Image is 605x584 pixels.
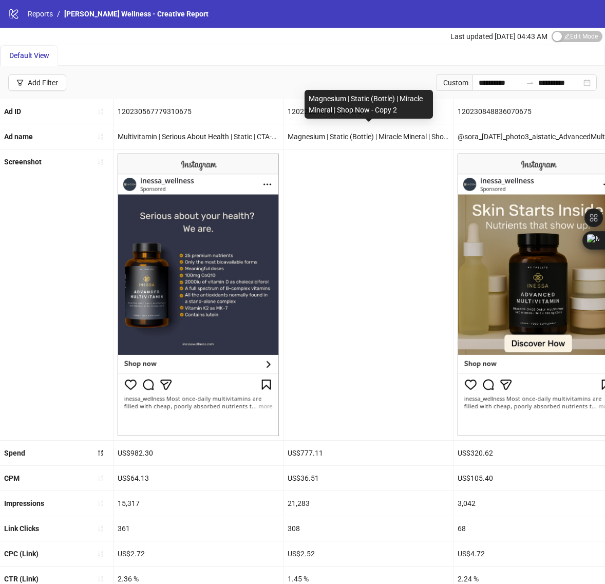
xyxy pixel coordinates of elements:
div: US$64.13 [114,466,283,491]
span: sort-ascending [97,575,104,582]
div: 120230567779310675 [114,99,283,124]
div: Multivitamin | Serious About Health | Static | CTA-Shop-Now | LP (Multivitamin) | OG - Copy [114,124,283,149]
span: [PERSON_NAME] Wellness - Creative Report [64,10,209,18]
b: Impressions [4,499,44,507]
span: sort-ascending [97,500,104,507]
div: US$982.30 [114,441,283,465]
div: US$2.72 [114,541,283,566]
div: 120226873190900675 [283,99,453,124]
span: sort-ascending [97,550,104,557]
button: Add Filter [8,74,66,91]
div: Custom [437,74,472,91]
b: CTR (Link) [4,575,39,583]
span: sort-ascending [97,525,104,532]
b: Ad ID [4,107,21,116]
b: Screenshot [4,158,42,166]
span: filter [16,79,24,86]
span: sort-descending [97,449,104,457]
b: Ad name [4,133,33,141]
div: US$36.51 [283,466,453,491]
span: sort-ascending [97,108,104,115]
div: Magnesium | Static (Bottle) | Miracle Mineral | Shop Now - Copy 2 [283,124,453,149]
b: Spend [4,449,25,457]
li: / [57,8,60,20]
span: Default View [9,51,49,60]
span: to [526,79,534,87]
span: Last updated [DATE] 04:43 AM [450,32,547,41]
b: CPM [4,474,20,482]
div: Magnesium | Static (Bottle) | Miracle Mineral | Shop Now - Copy 2 [305,90,433,119]
div: 15,317 [114,491,283,516]
div: 21,283 [283,491,453,516]
span: sort-ascending [97,133,104,140]
a: Reports [26,8,55,20]
img: Screenshot 120230567779310675 [118,154,279,436]
span: swap-right [526,79,534,87]
div: US$2.52 [283,541,453,566]
div: Add Filter [28,79,58,87]
b: CPC (Link) [4,550,39,558]
span: sort-ascending [97,475,104,482]
div: US$777.11 [283,441,453,465]
span: sort-ascending [97,158,104,165]
b: Link Clicks [4,524,39,533]
div: 308 [283,516,453,541]
div: 361 [114,516,283,541]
